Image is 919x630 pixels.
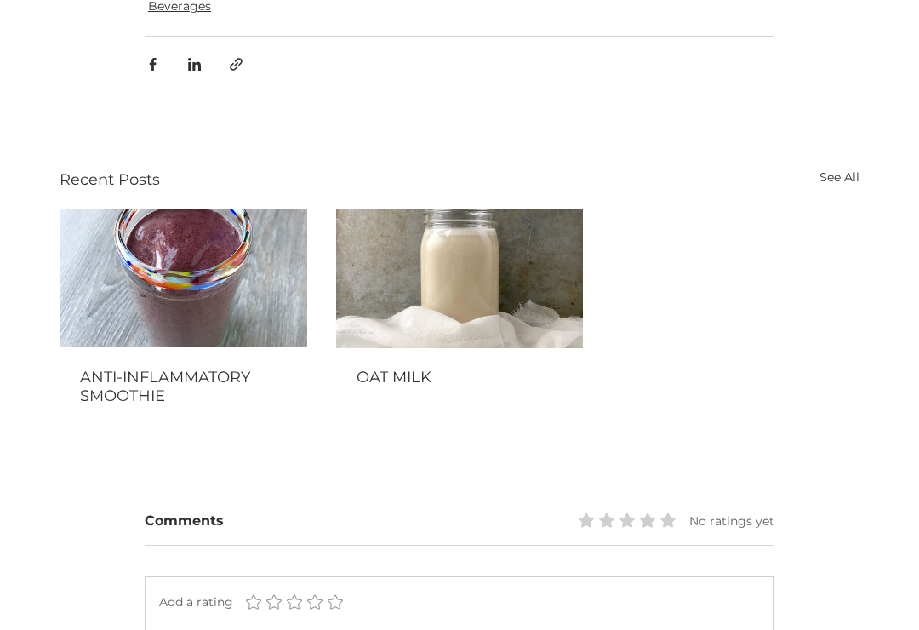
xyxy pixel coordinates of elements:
[336,209,584,348] img: OAT MILK
[357,368,563,387] a: OAT MILK
[60,169,160,192] h2: Recent Posts
[80,368,287,405] a: ANTI-INFLAMMATORY SMOOTHIE
[819,169,859,192] a: See All
[186,56,203,72] button: Share via LinkedIn
[145,56,161,72] button: Share via Facebook
[159,594,243,611] legend: Add a rating
[60,209,307,347] img: ANTI-INFLAMMATORY SMOOTHIE
[145,514,579,528] h2: Comments
[228,56,244,72] button: Share via link
[676,515,774,527] div: No ratings yet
